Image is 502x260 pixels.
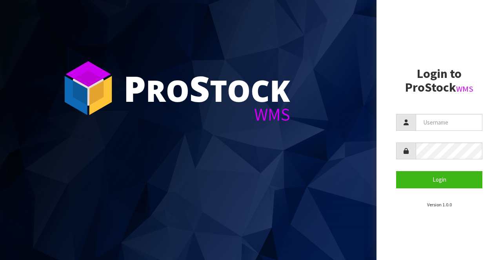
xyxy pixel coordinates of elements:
input: Username [416,114,482,131]
span: P [124,64,146,112]
small: Version 1.0.0 [427,202,452,208]
button: Login [396,171,482,188]
span: S [189,64,210,112]
h2: Login to ProStock [396,67,482,94]
div: WMS [124,106,290,123]
div: ro tock [124,70,290,106]
small: WMS [456,84,473,94]
img: ProStock Cube [59,59,118,117]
